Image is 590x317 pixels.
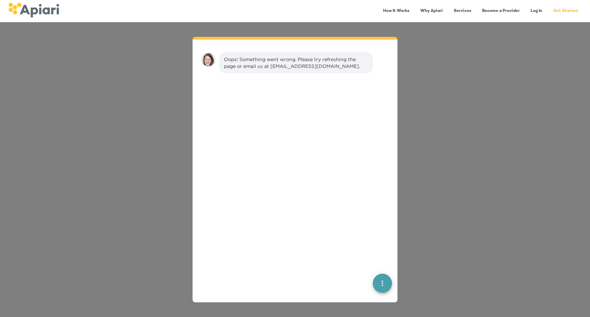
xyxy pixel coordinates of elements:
[549,4,582,18] a: Get Started
[416,4,447,18] a: Why Apiari
[526,4,546,18] a: Log In
[373,274,392,293] button: quick menu
[478,4,524,18] a: Become a Provider
[8,3,59,17] img: logo
[450,4,475,18] a: Services
[224,56,368,70] div: Oops! Something went wrong. Please try refreshing the page or email us at [EMAIL_ADDRESS][DOMAIN_...
[379,4,413,18] a: How It Works
[201,52,216,67] img: amy.37686e0395c82528988e.png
